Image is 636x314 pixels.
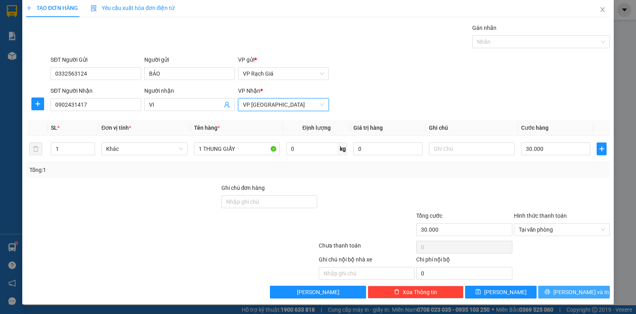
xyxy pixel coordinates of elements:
strong: [STREET_ADDRESS] Châu [61,45,127,63]
div: Người nhận [144,86,235,95]
div: Tổng: 1 [29,166,246,174]
button: printer[PERSON_NAME] và In [538,286,610,298]
button: delete [29,142,42,155]
th: Ghi chú [426,120,518,136]
span: delete [394,289,399,295]
span: VP Hà Tiên [243,99,324,111]
span: plus [32,101,44,107]
span: close [599,6,606,13]
button: save[PERSON_NAME] [465,286,537,298]
button: plus [597,142,607,155]
strong: 260A, [PERSON_NAME] [3,32,60,50]
span: plus [26,5,32,11]
span: Yêu cầu xuất hóa đơn điện tử [91,5,175,11]
button: plus [31,98,44,110]
span: Cước hàng [521,125,549,131]
button: deleteXóa Thông tin [368,286,463,298]
span: Tổng cước [416,213,442,219]
span: plus [597,146,606,152]
strong: NHÀ XE [PERSON_NAME] [13,4,123,15]
span: save [475,289,481,295]
input: Nhập ghi chú [319,267,415,280]
span: VP Rạch Giá [243,68,324,80]
span: Xóa Thông tin [403,288,437,296]
span: [PERSON_NAME] [484,288,527,296]
span: Điện thoại: [3,51,59,77]
span: printer [545,289,550,295]
img: icon [91,5,97,12]
span: VP Rạch Giá [3,22,45,31]
input: Ghi chú đơn hàng [221,195,317,208]
span: [PERSON_NAME] và In [553,288,609,296]
span: Đơn vị tính [101,125,131,131]
label: Ghi chú đơn hàng [221,185,265,191]
span: Địa chỉ: [61,37,127,63]
span: Tên hàng [194,125,220,131]
label: Gán nhãn [472,25,496,31]
span: Tại văn phòng [519,224,605,236]
div: VP gửi [238,55,329,64]
input: VD: Bàn, Ghế [194,142,280,155]
span: SL [51,125,57,131]
button: [PERSON_NAME] [270,286,366,298]
span: [PERSON_NAME] [297,288,339,296]
span: Khác [106,143,182,155]
span: Giá trị hàng [353,125,383,131]
div: Người gửi [144,55,235,64]
span: VP [GEOGRAPHIC_DATA] [61,18,132,35]
div: Chưa thanh toán [318,241,415,255]
span: Định lượng [302,125,331,131]
span: TẠO ĐƠN HÀNG [26,5,78,11]
input: Ghi Chú [429,142,515,155]
div: SĐT Người Gửi [50,55,141,64]
div: Chi phí nội bộ [416,255,512,267]
label: Hình thức thanh toán [514,213,567,219]
span: kg [339,142,347,155]
span: Địa chỉ: [3,32,60,50]
span: VP Nhận [238,88,260,94]
div: SĐT Người Nhận [50,86,141,95]
span: user-add [224,101,230,108]
input: 0 [353,142,423,155]
div: Ghi chú nội bộ nhà xe [319,255,415,267]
